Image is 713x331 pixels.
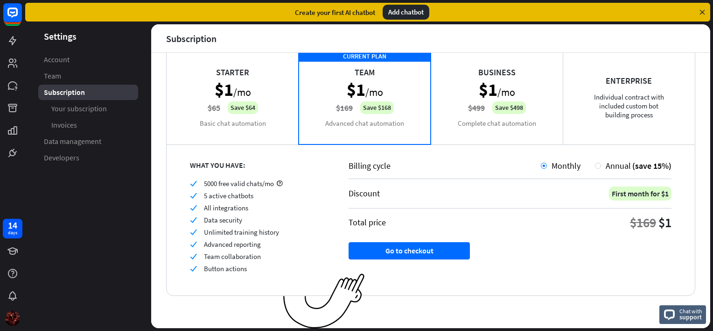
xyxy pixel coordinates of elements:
[38,101,138,116] a: Your subscription
[204,252,261,261] span: Team collaboration
[38,150,138,165] a: Developers
[8,221,17,230] div: 14
[38,52,138,67] a: Account
[349,217,386,228] div: Total price
[8,230,17,236] div: days
[349,188,380,199] div: Discount
[204,191,253,200] span: 5 active chatbots
[295,8,375,17] div: Create your first AI chatbot
[204,264,247,273] span: Button actions
[3,219,22,238] a: 14 days
[679,307,702,316] span: Chat with
[204,203,248,212] span: All integrations
[190,204,197,211] i: check
[190,265,197,272] i: check
[190,160,325,170] div: WHAT YOU HAVE:
[44,153,79,163] span: Developers
[632,160,671,171] span: (save 15%)
[44,55,70,65] span: Account
[44,137,101,146] span: Data management
[204,228,279,237] span: Unlimited training history
[38,117,138,133] a: Invoices
[609,187,671,201] div: First month for $1
[190,253,197,260] i: check
[204,240,261,249] span: Advanced reporting
[383,5,429,20] div: Add chatbot
[51,104,107,114] span: Your subscription
[38,68,138,84] a: Team
[190,180,197,187] i: check
[679,313,702,321] span: support
[166,33,217,44] div: Subscription
[552,160,580,171] span: Monthly
[630,214,656,231] div: $169
[658,214,671,231] div: $1
[7,4,35,32] button: Open LiveChat chat widget
[44,87,85,97] span: Subscription
[51,120,77,130] span: Invoices
[349,242,470,259] button: Go to checkout
[349,160,541,171] div: Billing cycle
[606,160,631,171] span: Annual
[204,216,242,224] span: Data security
[190,241,197,248] i: check
[204,179,274,188] span: 5000 free valid chats/mo
[190,192,197,199] i: check
[38,134,138,149] a: Data management
[190,229,197,236] i: check
[190,216,197,223] i: check
[283,273,365,329] img: ec979a0a656117aaf919.png
[25,30,151,43] header: Settings
[44,71,61,81] span: Team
